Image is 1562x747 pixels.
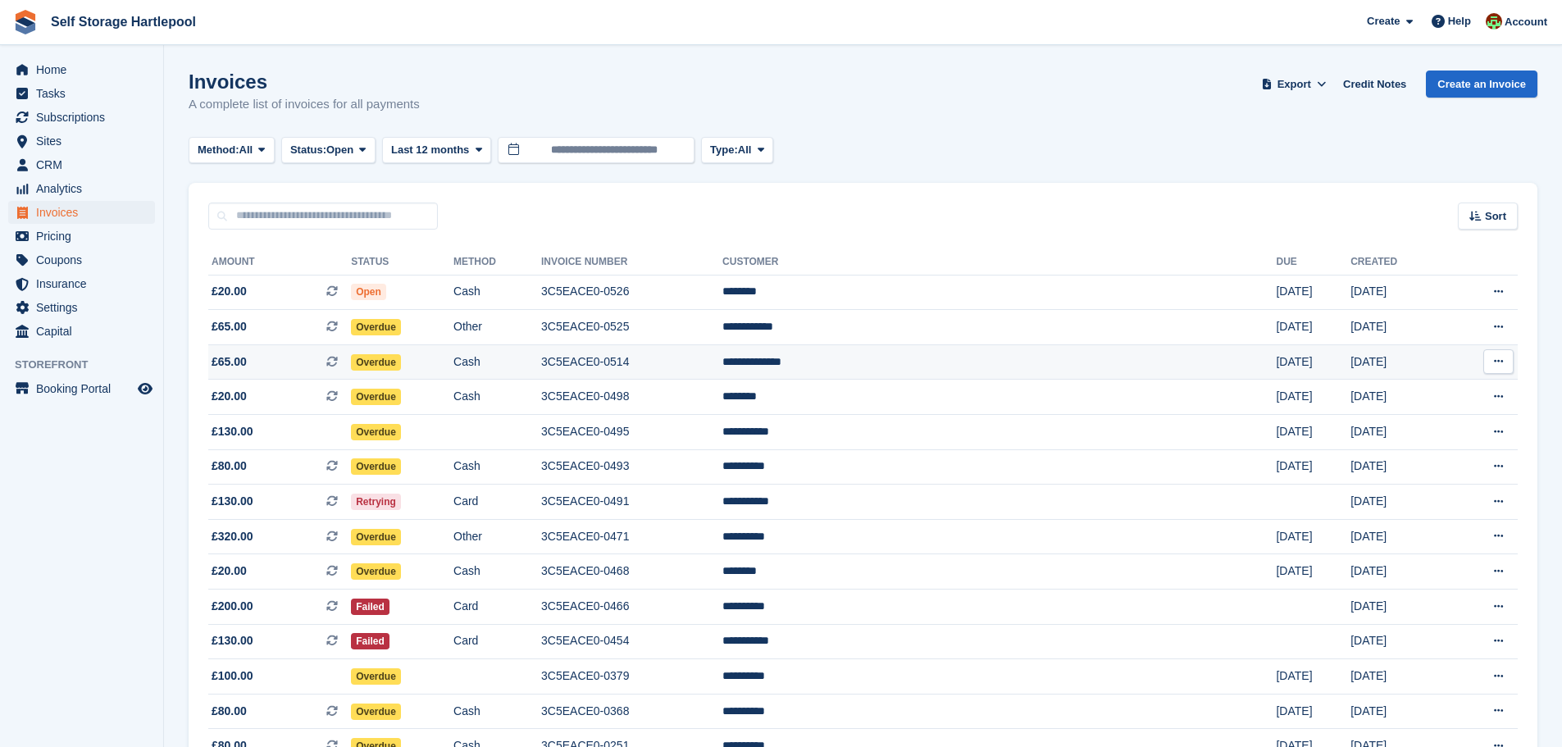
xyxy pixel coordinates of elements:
[351,424,401,440] span: Overdue
[212,353,247,371] span: £65.00
[8,248,155,271] a: menu
[1337,71,1413,98] a: Credit Notes
[1277,76,1311,93] span: Export
[36,377,134,400] span: Booking Portal
[36,58,134,81] span: Home
[1258,71,1330,98] button: Export
[1276,519,1350,554] td: [DATE]
[36,320,134,343] span: Capital
[36,272,134,295] span: Insurance
[738,142,752,158] span: All
[391,142,469,158] span: Last 12 months
[36,106,134,129] span: Subscriptions
[1350,694,1447,729] td: [DATE]
[212,388,247,405] span: £20.00
[212,528,253,545] span: £320.00
[541,554,722,590] td: 3C5EACE0-0468
[1350,554,1447,590] td: [DATE]
[541,659,722,695] td: 3C5EACE0-0379
[8,320,155,343] a: menu
[722,249,1276,276] th: Customer
[36,82,134,105] span: Tasks
[1350,380,1447,415] td: [DATE]
[1276,554,1350,590] td: [DATE]
[351,704,401,720] span: Overdue
[8,130,155,153] a: menu
[710,142,738,158] span: Type:
[8,201,155,224] a: menu
[1485,208,1506,225] span: Sort
[8,272,155,295] a: menu
[1276,659,1350,695] td: [DATE]
[8,177,155,200] a: menu
[351,599,389,615] span: Failed
[290,142,326,158] span: Status:
[453,380,541,415] td: Cash
[8,377,155,400] a: menu
[1350,415,1447,450] td: [DATE]
[1350,624,1447,659] td: [DATE]
[1276,275,1350,310] td: [DATE]
[212,703,247,720] span: £80.00
[1276,449,1350,485] td: [DATE]
[541,694,722,729] td: 3C5EACE0-0368
[8,153,155,176] a: menu
[351,389,401,405] span: Overdue
[135,379,155,399] a: Preview store
[1276,380,1350,415] td: [DATE]
[541,519,722,554] td: 3C5EACE0-0471
[326,142,353,158] span: Open
[541,380,722,415] td: 3C5EACE0-0498
[8,58,155,81] a: menu
[453,310,541,345] td: Other
[212,318,247,335] span: £65.00
[541,275,722,310] td: 3C5EACE0-0526
[453,449,541,485] td: Cash
[36,296,134,319] span: Settings
[15,357,163,373] span: Storefront
[1486,13,1502,30] img: Woods Removals
[1350,590,1447,625] td: [DATE]
[453,249,541,276] th: Method
[212,632,253,649] span: £130.00
[36,177,134,200] span: Analytics
[453,694,541,729] td: Cash
[212,458,247,475] span: £80.00
[1350,275,1447,310] td: [DATE]
[541,310,722,345] td: 3C5EACE0-0525
[1350,310,1447,345] td: [DATE]
[189,95,420,114] p: A complete list of invoices for all payments
[212,283,247,300] span: £20.00
[1350,519,1447,554] td: [DATE]
[453,590,541,625] td: Card
[453,485,541,520] td: Card
[189,137,275,164] button: Method: All
[541,449,722,485] td: 3C5EACE0-0493
[208,249,351,276] th: Amount
[453,275,541,310] td: Cash
[281,137,376,164] button: Status: Open
[198,142,239,158] span: Method:
[351,494,401,510] span: Retrying
[8,225,155,248] a: menu
[1276,415,1350,450] td: [DATE]
[382,137,491,164] button: Last 12 months
[36,153,134,176] span: CRM
[453,344,541,380] td: Cash
[1505,14,1547,30] span: Account
[541,344,722,380] td: 3C5EACE0-0514
[351,284,386,300] span: Open
[189,71,420,93] h1: Invoices
[1426,71,1537,98] a: Create an Invoice
[36,225,134,248] span: Pricing
[541,485,722,520] td: 3C5EACE0-0491
[8,82,155,105] a: menu
[453,554,541,590] td: Cash
[351,633,389,649] span: Failed
[8,106,155,129] a: menu
[44,8,203,35] a: Self Storage Hartlepool
[212,667,253,685] span: £100.00
[541,590,722,625] td: 3C5EACE0-0466
[1276,310,1350,345] td: [DATE]
[1350,659,1447,695] td: [DATE]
